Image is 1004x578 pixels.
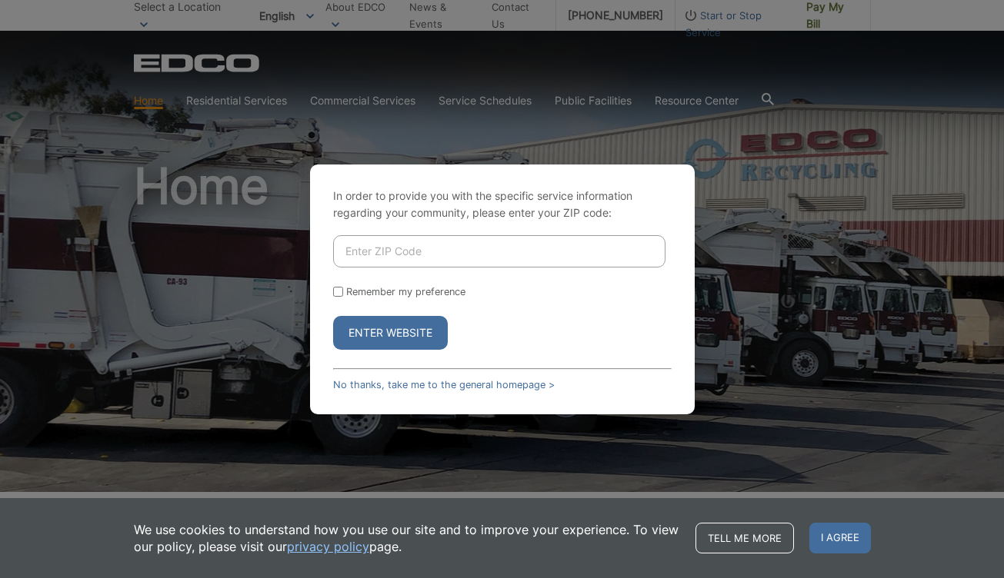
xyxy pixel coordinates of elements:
[287,538,369,555] a: privacy policy
[134,521,680,555] p: We use cookies to understand how you use our site and to improve your experience. To view our pol...
[346,286,465,297] label: Remember my preference
[333,379,555,390] a: No thanks, take me to the general homepage >
[809,523,871,553] span: I agree
[333,316,448,350] button: Enter Website
[333,188,672,221] p: In order to provide you with the specific service information regarding your community, please en...
[333,235,665,267] input: Enter ZIP Code
[695,523,794,553] a: Tell me more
